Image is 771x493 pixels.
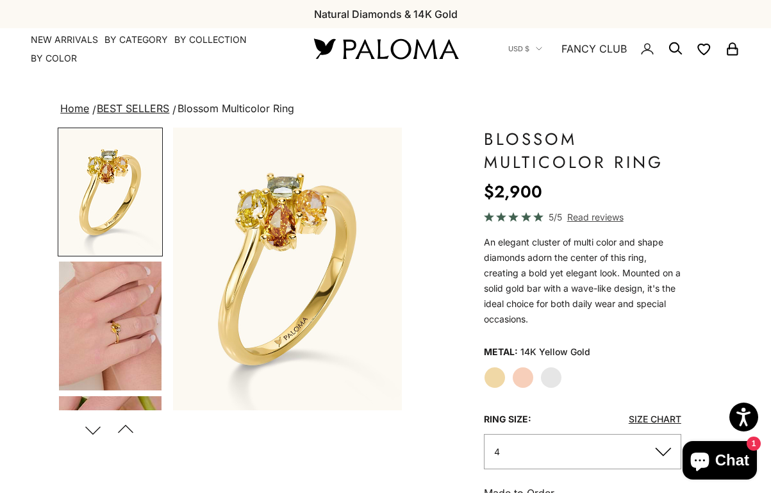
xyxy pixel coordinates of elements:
[484,342,518,362] legend: Metal:
[174,33,247,46] summary: By Collection
[31,33,283,65] nav: Primary navigation
[484,235,681,327] div: An elegant cluster of multi color and shape diamonds adorn the center of this ring, creating a bo...
[679,441,761,483] inbox-online-store-chat: Shopify online store chat
[508,43,542,54] button: USD $
[59,129,162,255] img: #YellowGold
[59,262,162,390] img: #YellowGold #RoseGold #WhiteGold
[314,6,458,22] p: Natural Diamonds & 14K Gold
[31,33,98,46] a: NEW ARRIVALS
[58,260,163,392] button: Go to item 4
[58,100,713,118] nav: breadcrumbs
[178,102,294,115] span: Blossom Multicolor Ring
[173,128,402,410] div: Item 1 of 18
[549,210,562,224] span: 5/5
[104,33,168,46] summary: By Category
[508,43,529,54] span: USD $
[494,446,500,457] span: 4
[484,179,542,205] sale-price: $2,900
[520,342,590,362] variant-option-value: 14K Yellow Gold
[97,102,169,115] a: BEST SELLERS
[567,210,624,224] span: Read reviews
[60,102,89,115] a: Home
[484,128,681,174] h1: Blossom Multicolor Ring
[508,28,740,69] nav: Secondary navigation
[484,210,681,224] a: 5/5 Read reviews
[173,128,402,410] img: #YellowGold
[58,128,163,256] button: Go to item 1
[484,410,531,429] legend: Ring Size:
[31,52,77,65] summary: By Color
[561,40,627,57] a: FANCY CLUB
[629,414,681,424] a: Size Chart
[484,434,681,469] button: 4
